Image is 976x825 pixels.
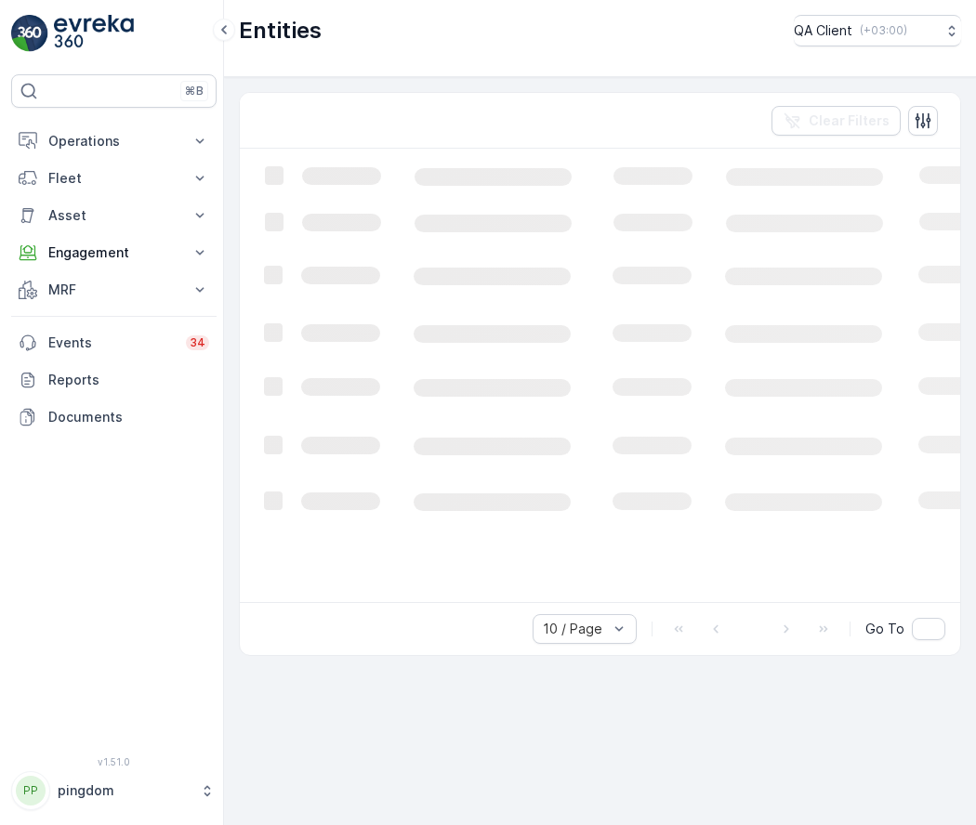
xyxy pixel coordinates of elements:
p: pingdom [58,781,191,800]
button: Clear Filters [772,106,901,136]
p: Reports [48,371,209,389]
p: Events [48,334,175,352]
p: Engagement [48,243,179,262]
p: Operations [48,132,179,151]
button: Asset [11,197,217,234]
p: ⌘B [185,84,204,98]
p: Clear Filters [809,111,890,130]
span: v 1.51.0 [11,756,217,767]
p: 34 [190,335,205,350]
button: QA Client(+03:00) [794,15,961,46]
button: Operations [11,123,217,160]
button: PPpingdom [11,771,217,810]
p: QA Client [794,21,852,40]
p: Fleet [48,169,179,188]
a: Events34 [11,324,217,361]
button: Fleet [11,160,217,197]
img: logo [11,15,48,52]
span: Go To [865,620,904,638]
img: logo_light-DOdMpM7g.png [54,15,134,52]
p: MRF [48,281,179,299]
p: Documents [48,408,209,426]
p: Entities [239,16,322,46]
div: PP [16,776,46,805]
button: MRF [11,271,217,308]
p: Asset [48,206,179,225]
button: Engagement [11,234,217,271]
a: Reports [11,361,217,399]
p: ( +03:00 ) [860,23,907,38]
a: Documents [11,399,217,436]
